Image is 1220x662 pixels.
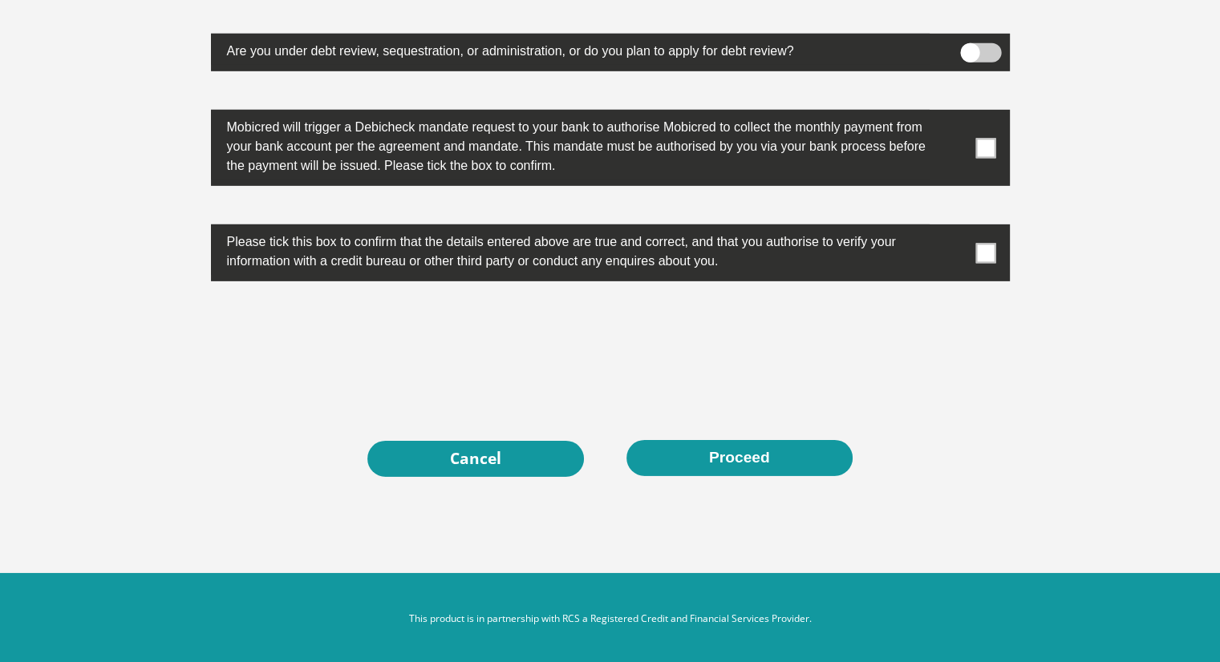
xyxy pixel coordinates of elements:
button: Proceed [626,440,853,476]
label: Mobicred will trigger a Debicheck mandate request to your bank to authorise Mobicred to collect t... [211,110,930,180]
a: Cancel [367,441,584,477]
label: Are you under debt review, sequestration, or administration, or do you plan to apply for debt rev... [211,34,930,65]
iframe: reCAPTCHA [488,320,732,382]
p: This product is in partnership with RCS a Registered Credit and Financial Services Provider. [165,612,1056,626]
label: Please tick this box to confirm that the details entered above are true and correct, and that you... [211,224,930,275]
